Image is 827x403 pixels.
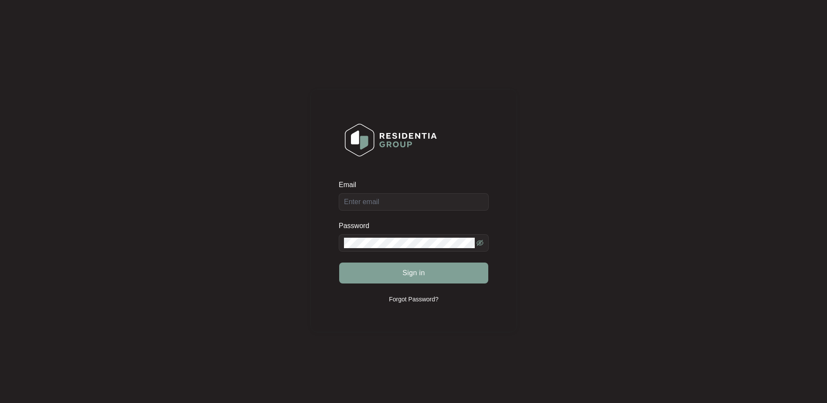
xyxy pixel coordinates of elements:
[344,238,475,248] input: Password
[402,268,425,278] span: Sign in
[339,118,442,162] img: Login Logo
[389,295,439,304] p: Forgot Password?
[339,181,362,189] label: Email
[339,222,376,230] label: Password
[339,263,488,283] button: Sign in
[339,193,489,211] input: Email
[476,239,483,246] span: eye-invisible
